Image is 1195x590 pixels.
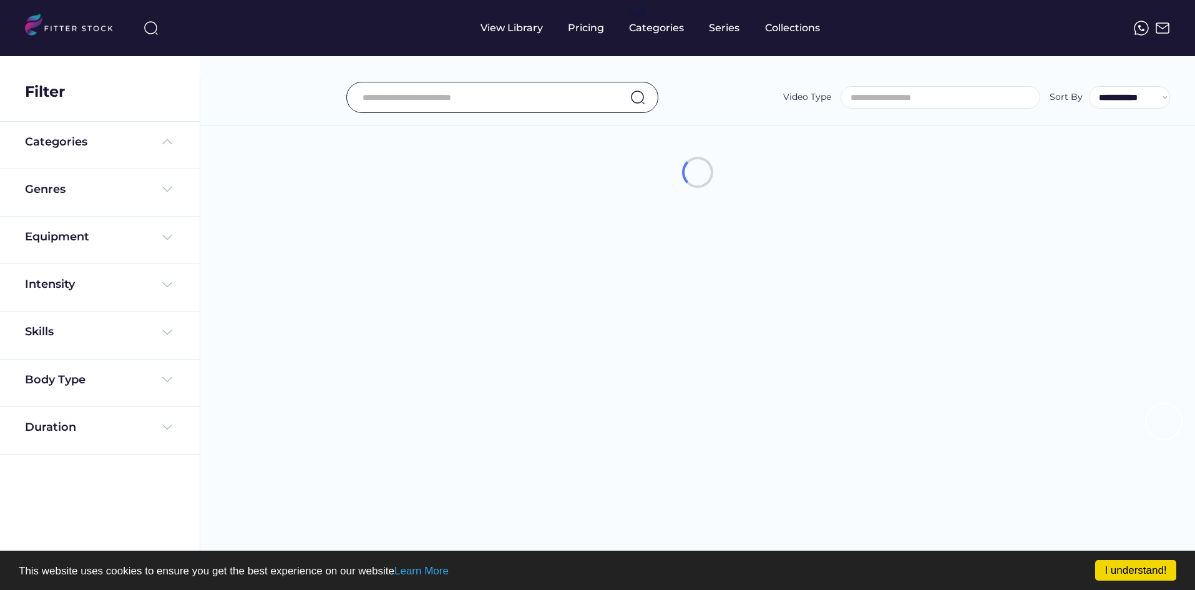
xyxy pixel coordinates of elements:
img: Frame%20%284%29.svg [160,182,175,197]
img: meteor-icons_whatsapp%20%281%29.svg [1134,21,1149,36]
div: Body Type [25,372,85,388]
img: Frame%20%284%29.svg [160,277,175,292]
div: Video Type [783,91,831,104]
img: Frame%20%284%29.svg [160,325,175,340]
div: Duration [25,420,76,435]
div: Genres [25,182,66,197]
a: Learn More [394,565,449,577]
div: View Library [480,21,543,35]
img: Frame%20%284%29.svg [160,230,175,245]
div: Filter [25,81,65,102]
img: LOGO.svg [25,14,124,39]
div: Categories [629,21,684,35]
img: Frame%20%284%29.svg [160,372,175,387]
div: Skills [25,324,56,340]
img: search-normal%203.svg [144,21,159,36]
div: Categories [25,134,87,150]
div: Intensity [25,277,75,292]
div: Equipment [25,229,89,245]
div: Series [709,21,740,35]
div: Sort By [1050,91,1083,104]
img: Frame%20%285%29.svg [160,134,175,149]
div: Pricing [568,21,604,35]
img: search-normal.svg [630,90,645,105]
a: I understand! [1095,560,1176,581]
img: Frame%20%284%29.svg [160,420,175,435]
p: This website uses cookies to ensure you get the best experience on our website [19,566,1176,576]
img: yH5BAEAAAAALAAAAAABAAEAAAIBRAA7 [1146,404,1181,439]
div: Collections [765,21,820,35]
img: Frame%2051.svg [1155,21,1170,36]
div: fvck [629,6,645,19]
